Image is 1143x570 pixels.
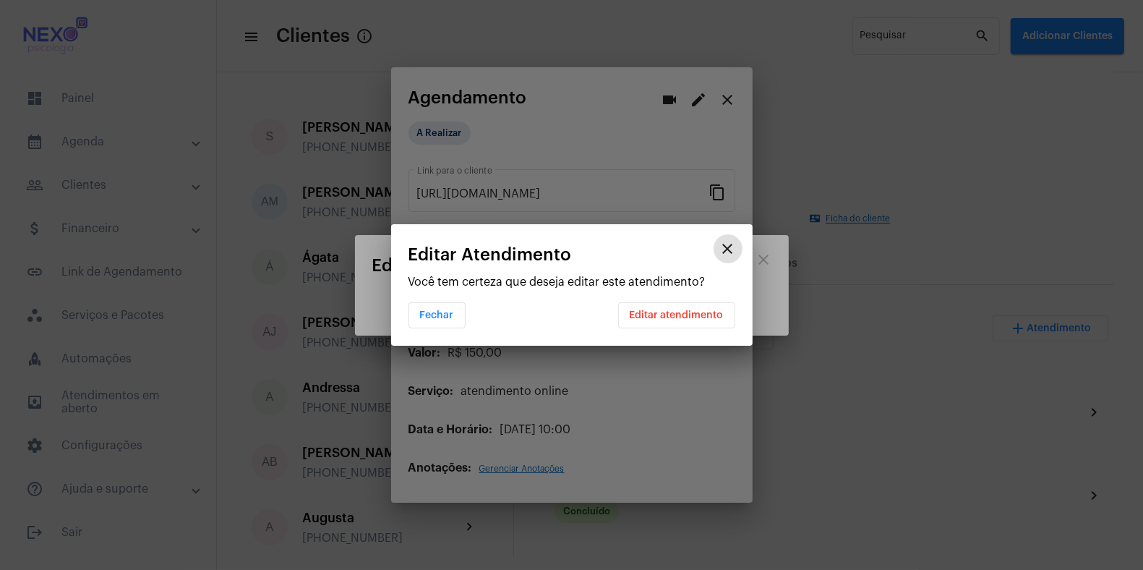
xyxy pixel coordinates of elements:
span: Editar atendimento [630,310,724,320]
p: Você tem certeza que deseja editar este atendimento? [408,276,735,289]
mat-icon: close [719,240,737,258]
span: Fechar [420,310,454,320]
button: Editar atendimento [618,302,735,328]
button: Fechar [408,302,466,328]
span: Editar Atendimento [408,245,572,264]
